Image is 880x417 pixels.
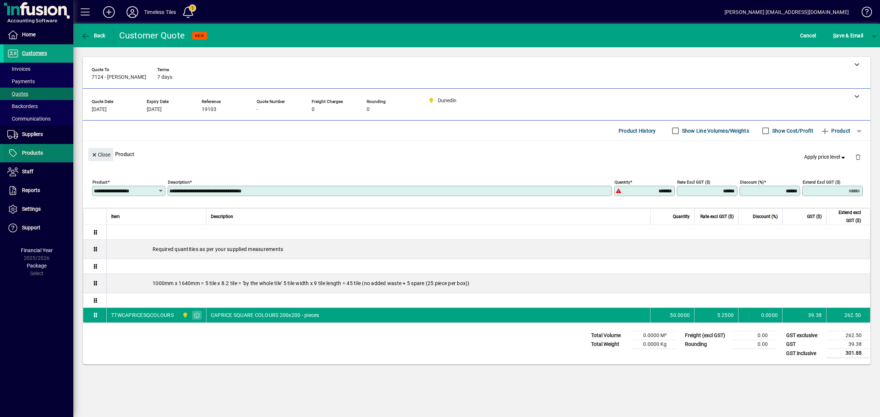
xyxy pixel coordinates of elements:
[826,308,870,322] td: 262.50
[22,150,43,156] span: Products
[7,91,28,97] span: Quotes
[725,6,849,18] div: [PERSON_NAME] [EMAIL_ADDRESS][DOMAIN_NAME]
[798,29,818,42] button: Cancel
[4,144,73,162] a: Products
[4,75,73,88] a: Payments
[27,263,47,269] span: Package
[738,308,782,322] td: 0.0000
[7,116,51,122] span: Communications
[801,151,850,164] button: Apply price level
[97,5,121,19] button: Add
[7,66,30,72] span: Invoices
[4,26,73,44] a: Home
[800,30,816,41] span: Cancel
[21,247,53,253] span: Financial Year
[817,124,854,137] button: Product
[83,141,870,167] div: Product
[195,33,204,38] span: NEW
[22,50,47,56] span: Customers
[782,308,826,322] td: 39.38
[616,124,659,137] button: Product History
[803,180,840,185] mat-label: Extend excl GST ($)
[681,340,733,349] td: Rounding
[168,180,190,185] mat-label: Description
[4,100,73,112] a: Backorders
[856,1,871,25] a: Knowledge Base
[4,219,73,237] a: Support
[81,33,106,38] span: Back
[804,153,847,161] span: Apply price level
[22,169,33,174] span: Staff
[4,163,73,181] a: Staff
[257,107,258,112] span: -
[733,340,777,349] td: 0.00
[88,148,113,161] button: Close
[753,213,778,221] span: Discount (%)
[202,107,216,112] span: 19103
[619,125,656,137] span: Product History
[121,5,144,19] button: Profile
[587,340,631,349] td: Total Weight
[733,331,777,340] td: 0.00
[144,6,176,18] div: Timeless Tiles
[7,78,35,84] span: Payments
[107,274,870,293] div: 1000mm x 1640mm = 5 tile x 8.2 tile = 'by the whole tile' 5 tile width x 9 tile length = 45 tile ...
[4,63,73,75] a: Invoices
[111,213,120,221] span: Item
[740,180,764,185] mat-label: Discount (%)
[92,107,107,112] span: [DATE]
[211,311,319,319] span: CAPRICE SQUARE COLOURS 200x200 - pieces
[782,331,826,340] td: GST exclusive
[615,180,630,185] mat-label: Quantity
[700,213,734,221] span: Rate excl GST ($)
[826,340,870,349] td: 39.38
[831,208,861,225] span: Extend excl GST ($)
[147,107,162,112] span: [DATE]
[4,112,73,125] a: Communications
[826,331,870,340] td: 262.50
[180,311,189,319] span: Dunedin
[670,311,690,319] span: 50.0000
[91,149,110,161] span: Close
[92,74,146,80] span: 7124 - [PERSON_NAME]
[849,154,867,160] app-page-header-button: Delete
[807,213,822,221] span: GST ($)
[367,107,370,112] span: 0
[771,127,813,134] label: Show Cost/Profit
[87,151,115,158] app-page-header-button: Close
[631,340,675,349] td: 0.0000 Kg
[22,131,43,137] span: Suppliers
[587,331,631,340] td: Total Volume
[7,103,38,109] span: Backorders
[782,340,826,349] td: GST
[681,127,749,134] label: Show Line Volumes/Weights
[681,331,733,340] td: Freight (excl GST)
[92,180,107,185] mat-label: Product
[4,125,73,144] a: Suppliers
[119,30,185,41] div: Customer Quote
[849,148,867,166] button: Delete
[73,29,114,42] app-page-header-button: Back
[673,213,690,221] span: Quantity
[826,349,870,358] td: 301.88
[79,29,107,42] button: Back
[22,187,40,193] span: Reports
[157,74,172,80] span: 7 days
[821,125,850,137] span: Product
[4,181,73,200] a: Reports
[22,32,36,37] span: Home
[4,88,73,100] a: Quotes
[111,311,174,319] div: TTWCAPRICESQCOLOURS
[677,180,710,185] mat-label: Rate excl GST ($)
[829,29,867,42] button: Save & Email
[699,311,734,319] div: 5.2500
[631,331,675,340] td: 0.0000 M³
[833,33,836,38] span: S
[22,206,41,212] span: Settings
[107,240,870,259] div: Required quantities as per your supplied measurements
[833,30,863,41] span: ave & Email
[22,225,40,230] span: Support
[782,349,826,358] td: GST inclusive
[4,200,73,218] a: Settings
[312,107,315,112] span: 0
